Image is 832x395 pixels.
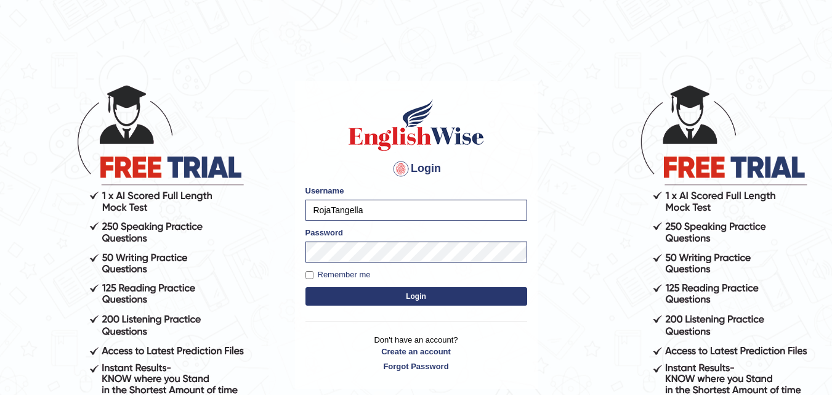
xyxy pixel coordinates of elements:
[305,287,527,306] button: Login
[305,360,527,372] a: Forgot Password
[305,185,344,197] label: Username
[305,227,343,238] label: Password
[305,159,527,179] h4: Login
[346,97,487,153] img: Logo of English Wise sign in for intelligent practice with AI
[305,334,527,372] p: Don't have an account?
[305,269,371,281] label: Remember me
[305,271,313,279] input: Remember me
[305,346,527,357] a: Create an account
